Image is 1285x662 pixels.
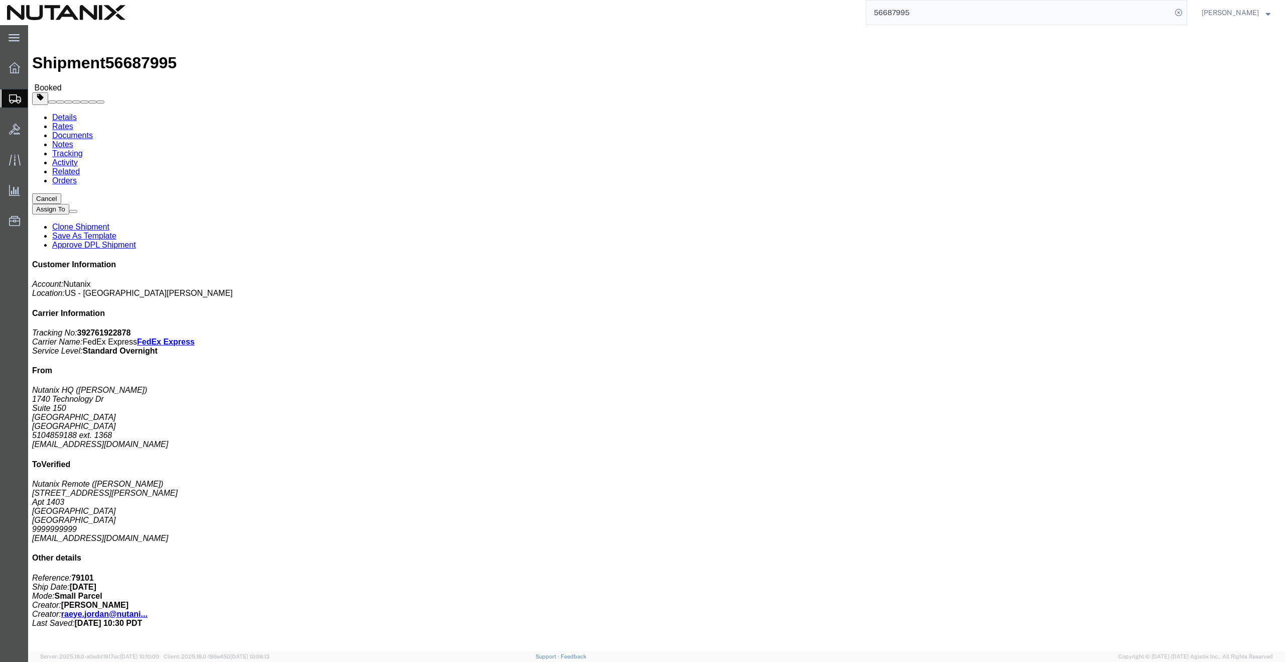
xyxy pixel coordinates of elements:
a: Feedback [561,653,586,659]
button: [PERSON_NAME] [1201,7,1271,19]
input: Search for shipment number, reference number [866,1,1172,25]
span: [DATE] 10:10:00 [120,653,159,659]
span: Copyright © [DATE]-[DATE] Agistix Inc., All Rights Reserved [1118,652,1273,661]
span: Client: 2025.18.0-198a450 [164,653,270,659]
span: Server: 2025.18.0-a0edd1917ac [40,653,159,659]
span: Raeye Jordan [1202,7,1259,18]
a: Support [536,653,561,659]
span: [DATE] 10:06:13 [230,653,270,659]
iframe: FS Legacy Container [28,25,1285,651]
img: logo [7,5,125,20]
